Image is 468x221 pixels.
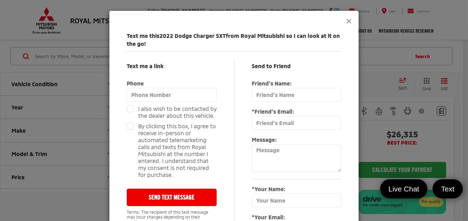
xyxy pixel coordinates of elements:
input: Friend’s Email [252,116,341,130]
span: 2022 Dodge Charger SXT [159,32,226,39]
h5: Send to Friend [252,62,341,70]
label: *Friend’s Email: [252,109,341,116]
span: Live Chat [385,184,423,194]
h5: Text me a link [127,62,217,70]
p: By clicking this box, I agree to receive in-person or automated telemarketing calls and texts fro... [138,123,217,178]
input: Friend’s Name [252,88,341,102]
button: Send Text Message [127,189,217,206]
h4: Text me this from Royal Mitsubishi so I can look at it on the go! [127,32,341,48]
input: Phone Number [127,88,217,102]
a: Live Chat [380,179,428,198]
label: Friend’s Name: [252,81,341,88]
input: Your Name [252,194,341,207]
span: I also wish to be contacted by the dealer about this vehicle. [138,105,217,119]
span: Text [437,184,458,194]
a: Text [433,179,463,198]
label: Message: [252,137,341,144]
label: Phone [127,81,217,88]
label: *Your Name: [252,186,341,194]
